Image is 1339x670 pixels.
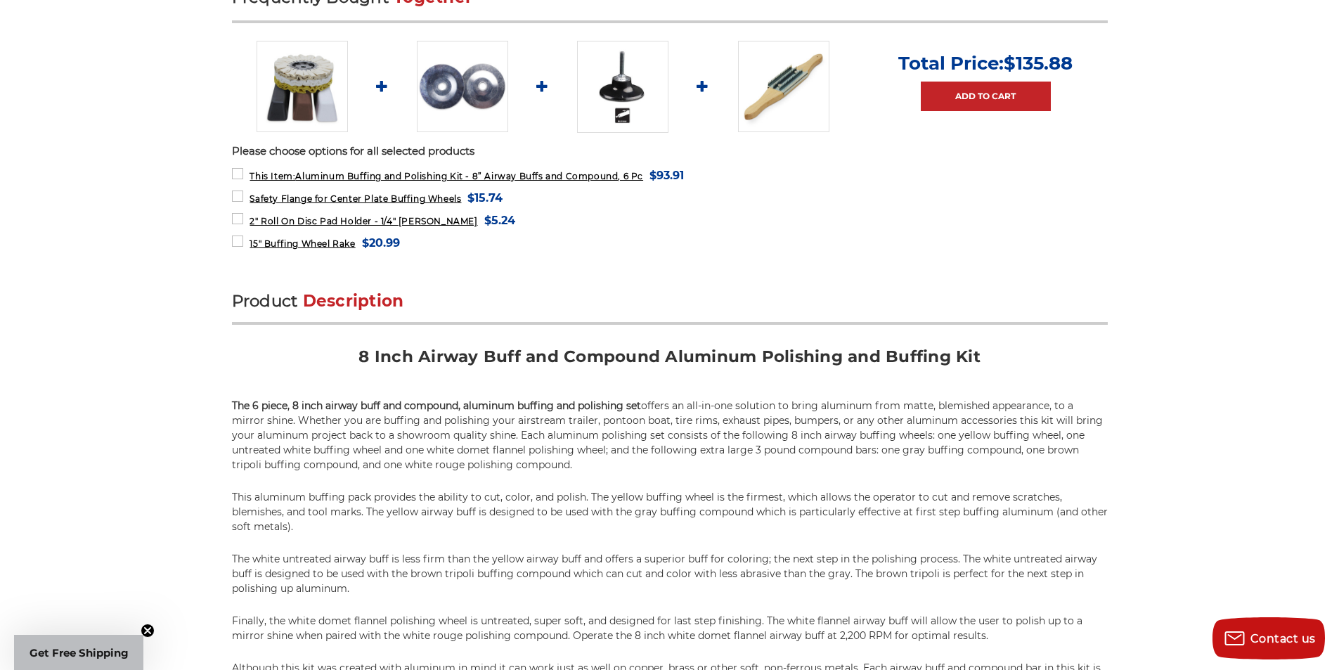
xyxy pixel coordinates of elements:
[467,188,503,207] span: $15.74
[250,193,461,204] span: Safety Flange for Center Plate Buffing Wheels
[30,646,129,659] span: Get Free Shipping
[921,82,1051,111] a: Add to Cart
[1212,617,1325,659] button: Contact us
[257,41,348,132] img: 8 inch airway buffing wheel and compound kit for aluminum
[250,216,477,226] span: 2" Roll On Disc Pad Holder - 1/4" [PERSON_NAME]
[232,614,1108,643] p: Finally, the white domet flannel polishing wheel is untreated, super soft, and designed for last ...
[232,399,1108,472] p: offers an all-in-one solution to bring aluminum from matte, blemished appearance, to a mirror shi...
[250,238,355,249] span: 15" Buffing Wheel Rake
[232,346,1108,378] h2: 8 Inch Airway Buff and Compound Aluminum Polishing and Buffing Kit
[232,399,641,412] strong: The 6 piece, 8 inch airway buff and compound, aluminum buffing and polishing set
[362,233,400,252] span: $20.99
[14,635,143,670] div: Get Free ShippingClose teaser
[303,291,404,311] span: Description
[232,143,1108,160] p: Please choose options for all selected products
[250,171,643,181] span: Aluminum Buffing and Polishing Kit - 8” Airway Buffs and Compound, 6 Pc
[1250,632,1316,645] span: Contact us
[232,490,1108,534] p: This aluminum buffing pack provides the ability to cut, color, and polish. The yellow buffing whe...
[484,211,515,230] span: $5.24
[649,166,684,185] span: $93.91
[898,52,1073,75] p: Total Price:
[232,552,1108,596] p: The white untreated airway buff is less firm than the yellow airway buff and offers a superior bu...
[1004,52,1073,75] span: $135.88
[232,291,298,311] span: Product
[250,171,295,181] strong: This Item:
[141,624,155,638] button: Close teaser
